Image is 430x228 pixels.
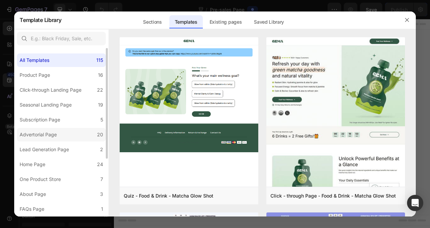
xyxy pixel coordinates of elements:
[20,86,81,94] div: Click-through Landing Page
[20,190,46,198] div: About Page
[20,116,60,124] div: Subscription Page
[20,160,45,168] div: Home Page
[96,56,103,64] div: 115
[100,116,103,124] div: 5
[124,192,213,200] div: Quiz - Food & Drink - Matcha Glow Shot
[20,71,50,79] div: Product Page
[204,15,247,29] div: Existing pages
[152,136,254,144] div: Start building with Sections/Elements or
[20,56,49,64] div: All Templates
[215,150,272,163] button: Explore templates
[120,37,258,152] img: quiz-1.png
[20,131,57,139] div: Advertorial Page
[169,15,203,29] div: Templates
[248,15,289,29] div: Saved Library
[98,101,103,109] div: 19
[97,131,103,139] div: 20
[20,11,61,29] h2: Template Library
[20,101,72,109] div: Seasonal Landing Page
[270,192,396,200] div: Click - through Page - Food & Drink - Matcha Glow Shot
[158,187,248,193] div: Start with Generating from URL or image
[97,160,103,168] div: 24
[134,150,211,163] button: Use existing page designs
[20,205,44,213] div: FAQs Page
[20,175,61,183] div: One Product Store
[100,190,103,198] div: 3
[100,175,103,183] div: 7
[407,195,423,211] div: Open Intercom Messenger
[101,205,103,213] div: 1
[20,145,69,154] div: Lead Generation Page
[98,71,103,79] div: 16
[100,145,103,154] div: 2
[97,86,103,94] div: 22
[17,32,106,45] input: E.g.: Black Friday, Sale, etc.
[138,15,167,29] div: Sections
